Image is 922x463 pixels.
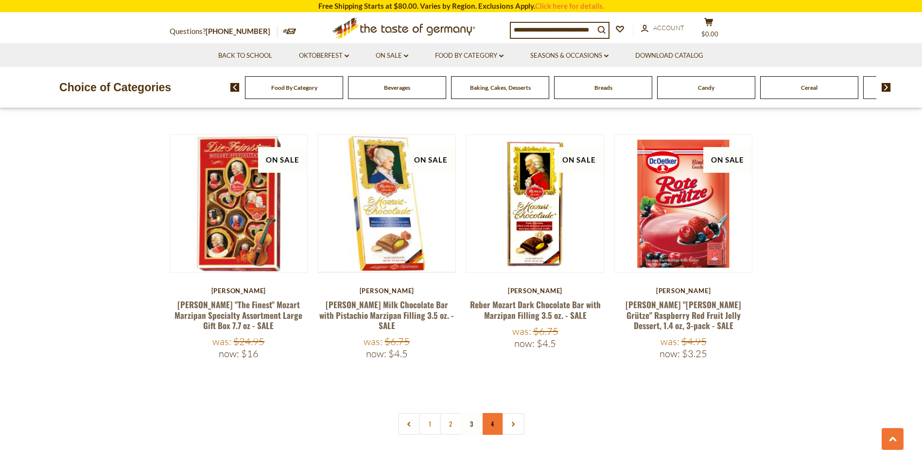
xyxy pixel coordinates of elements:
button: $0.00 [695,17,724,42]
label: Now: [514,337,535,349]
img: Reber "The Finest" Mozart Marzipan Specialty Assortment Large Gift Box 7.7 oz - SALE [170,135,308,272]
p: Questions? [170,25,278,38]
span: $0.00 [701,30,718,38]
div: [PERSON_NAME] [614,287,753,295]
label: Now: [219,347,239,360]
a: Reber Mozart Dark Chocolate Bar with Marzipan Filling 3.5 oz. - SALE [470,298,601,321]
span: $6.75 [384,335,410,347]
a: Download Catalog [635,50,703,61]
a: Food By Category [435,50,504,61]
a: On Sale [376,50,408,61]
img: next arrow [882,83,891,92]
span: $4.5 [537,337,556,349]
a: Breads [594,84,612,91]
a: [PERSON_NAME] "[PERSON_NAME] Grütze" Raspberry Red Fruit Jelly Dessert, 1.4 oz, 3-pack - SALE [626,298,741,331]
a: [PHONE_NUMBER] [206,27,270,35]
label: Now: [660,347,680,360]
img: previous arrow [230,83,240,92]
label: Was: [661,335,679,347]
a: Cereal [801,84,818,91]
a: [PERSON_NAME] Milk Chocolate Bar with Pistachio Marzipan Filling 3.5 oz. - SALE [319,298,454,331]
a: 1 [419,413,441,435]
div: [PERSON_NAME] [170,287,308,295]
a: Seasons & Occasions [530,50,609,61]
a: Food By Category [271,84,317,91]
label: Was: [212,335,231,347]
span: $4.5 [388,347,408,360]
div: [PERSON_NAME] [466,287,605,295]
a: Candy [698,84,714,91]
span: $4.95 [681,335,707,347]
a: 4 [482,413,504,435]
img: Reber Constanze Milk Chocolate Bar with Pistachio Marzipan Filling 3.5 oz. - SALE [318,135,456,272]
img: Reber Mozart Dark Chocolate Bar with Marzipan Filling 3.5 oz. - SALE [467,135,604,272]
label: Now: [366,347,386,360]
a: Beverages [384,84,410,91]
div: [PERSON_NAME] [318,287,456,295]
a: Oktoberfest [299,50,349,61]
span: Account [653,24,684,32]
label: Was: [364,335,383,347]
a: Baking, Cakes, Desserts [470,84,531,91]
img: Dr. Oetker "Rote Grütze" Raspberry Red Fruit Jelly Dessert, 1.4 oz, 3-pack - SALE [615,135,752,272]
span: $24.95 [233,335,264,347]
a: [PERSON_NAME] "The Finest" Mozart Marzipan Specialty Assortment Large Gift Box 7.7 oz - SALE [174,298,302,331]
span: $6.75 [533,325,558,337]
a: 2 [440,413,462,435]
label: Was: [512,325,531,337]
span: $16 [241,347,259,360]
a: Back to School [218,50,272,61]
a: Account [641,23,684,33]
a: Click here for details. [535,1,604,10]
span: $3.25 [682,347,707,360]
